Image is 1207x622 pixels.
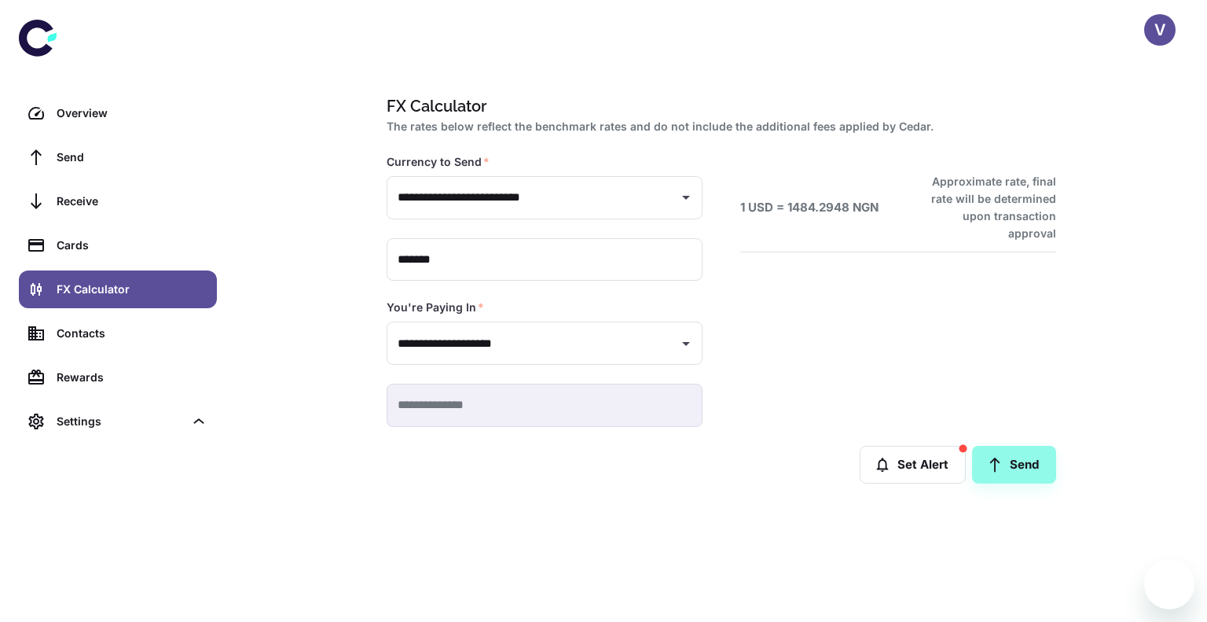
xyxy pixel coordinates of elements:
[1144,559,1194,609] iframe: Button to launch messaging window
[57,325,207,342] div: Contacts
[1144,14,1176,46] button: V
[19,182,217,220] a: Receive
[19,226,217,264] a: Cards
[19,315,217,352] a: Contacts
[57,193,207,210] div: Receive
[740,199,879,217] h6: 1 USD = 1484.2948 NGN
[675,186,697,208] button: Open
[57,281,207,298] div: FX Calculator
[19,138,217,176] a: Send
[972,446,1056,484] a: Send
[19,403,217,440] div: Settings
[675,333,697,355] button: Open
[914,173,1056,242] h6: Approximate rate, final rate will be determined upon transaction approval
[387,94,1050,118] h1: FX Calculator
[57,105,207,122] div: Overview
[387,300,484,315] label: You're Paying In
[387,154,490,170] label: Currency to Send
[57,369,207,386] div: Rewards
[57,413,184,430] div: Settings
[57,237,207,254] div: Cards
[57,149,207,166] div: Send
[19,359,217,396] a: Rewards
[19,271,217,308] a: FX Calculator
[19,94,217,132] a: Overview
[860,446,966,484] button: Set Alert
